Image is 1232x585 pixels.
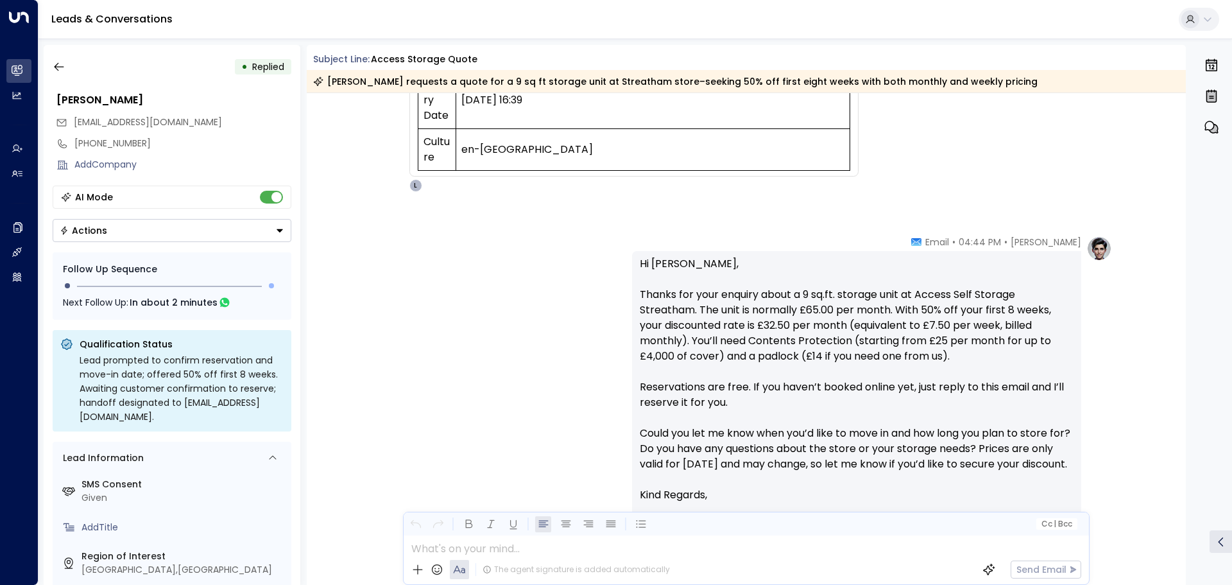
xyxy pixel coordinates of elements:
span: jdginger78@gmail.com [74,116,222,129]
span: Kind Regards, [640,487,707,503]
span: Email [925,236,949,249]
p: Qualification Status [80,338,284,351]
div: Button group with a nested menu [53,219,291,242]
button: Actions [53,219,291,242]
div: AI Mode [75,191,113,204]
span: 04:44 PM [959,236,1001,249]
span: • [1004,236,1007,249]
td: Culture [418,129,456,171]
span: | [1054,520,1056,528]
div: Lead prompted to confirm reservation and move-in date; offered 50% off first 8 weeks. Awaiting cu... [80,353,284,424]
button: Cc|Bcc [1036,518,1077,530]
div: [PHONE_NUMBER] [74,137,291,150]
img: profile-logo.png [1086,236,1112,261]
button: Undo [407,516,424,532]
label: SMS Consent [81,478,286,491]
div: The agent signature is added automatically [483,564,670,575]
div: Access Storage Quote [371,53,477,66]
td: en-[GEOGRAPHIC_DATA] [456,129,850,171]
div: AddTitle [81,521,286,534]
span: In about 2 minutes [130,295,218,310]
td: [DATE] 16:39 [456,72,850,129]
button: Redo [430,516,446,532]
div: L [409,179,422,192]
span: • [952,236,955,249]
div: Follow Up Sequence [63,263,281,276]
span: [EMAIL_ADDRESS][DOMAIN_NAME] [74,116,222,128]
div: Actions [60,225,107,236]
span: Cc Bcc [1041,520,1072,528]
td: Inquiry Date [418,72,456,129]
div: AddCompany [74,158,291,171]
label: Region of Interest [81,550,286,563]
p: Hi [PERSON_NAME], Thanks for your enquiry about a 9 sq.ft. storage unit at Access Self Storage St... [640,256,1074,487]
a: Leads & Conversations [51,12,173,26]
span: [PERSON_NAME] [1011,236,1081,249]
div: [GEOGRAPHIC_DATA],[GEOGRAPHIC_DATA] [81,563,286,577]
span: Replied [252,60,284,73]
div: Next Follow Up: [63,295,281,310]
span: Subject Line: [313,53,370,65]
div: [PERSON_NAME] [56,92,291,108]
div: • [241,55,248,78]
div: [PERSON_NAME] requests a quote for a 9 sq ft storage unit at Streatham store–seeking 50% off firs... [313,75,1038,88]
div: Lead Information [58,451,144,465]
div: Given [81,491,286,505]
